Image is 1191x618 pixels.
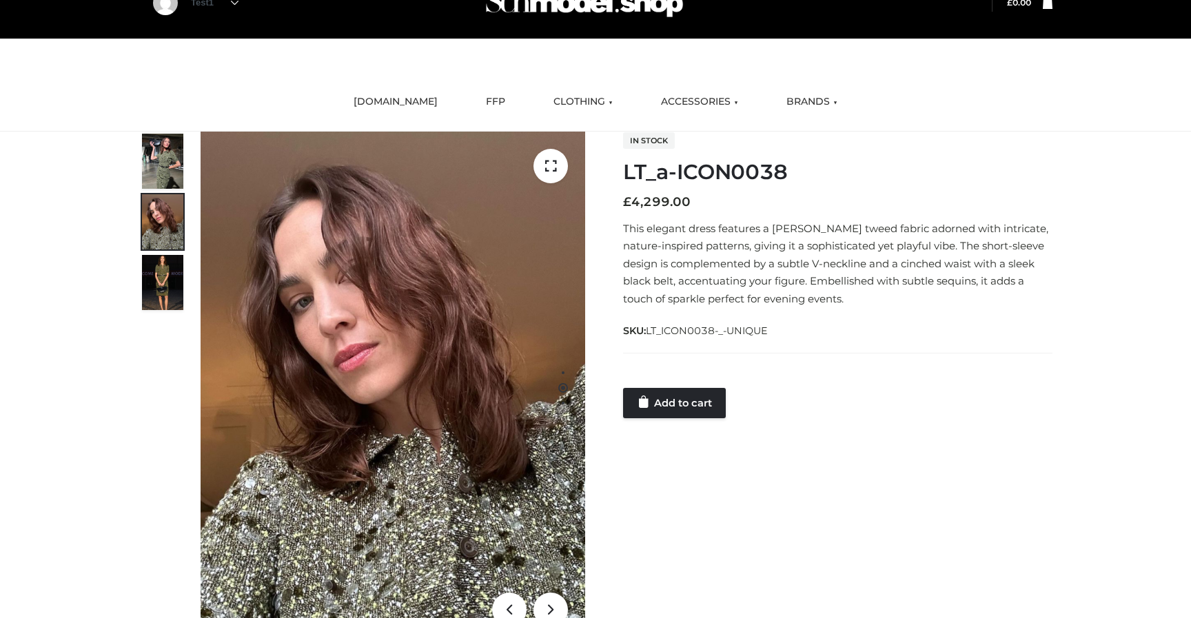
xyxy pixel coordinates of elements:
a: Add to cart [623,388,726,418]
a: BRANDS [776,87,848,117]
bdi: 4,299.00 [623,194,691,209]
span: SKU: [623,322,769,339]
a: ACCESSORIES [651,87,749,117]
a: [DOMAIN_NAME] [343,87,448,117]
span: £ [623,194,631,209]
img: Screenshot-2024-10-29-at-7.00.09%E2%80%AFPM.jpg [142,255,183,310]
a: FFP [476,87,516,117]
span: LT_ICON0038-_-UNIQUE [646,325,768,337]
span: In stock [623,132,675,149]
h1: LT_a-ICON0038 [623,160,1052,185]
img: Screenshot-2024-10-29-at-7.00.03%E2%80%AFPM.jpg [142,194,183,249]
p: This elegant dress features a [PERSON_NAME] tweed fabric adorned with intricate, nature-inspired ... [623,220,1052,308]
a: CLOTHING [543,87,623,117]
img: Screenshot-2024-10-29-at-6.59.56%E2%80%AFPM.jpg [142,134,183,189]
